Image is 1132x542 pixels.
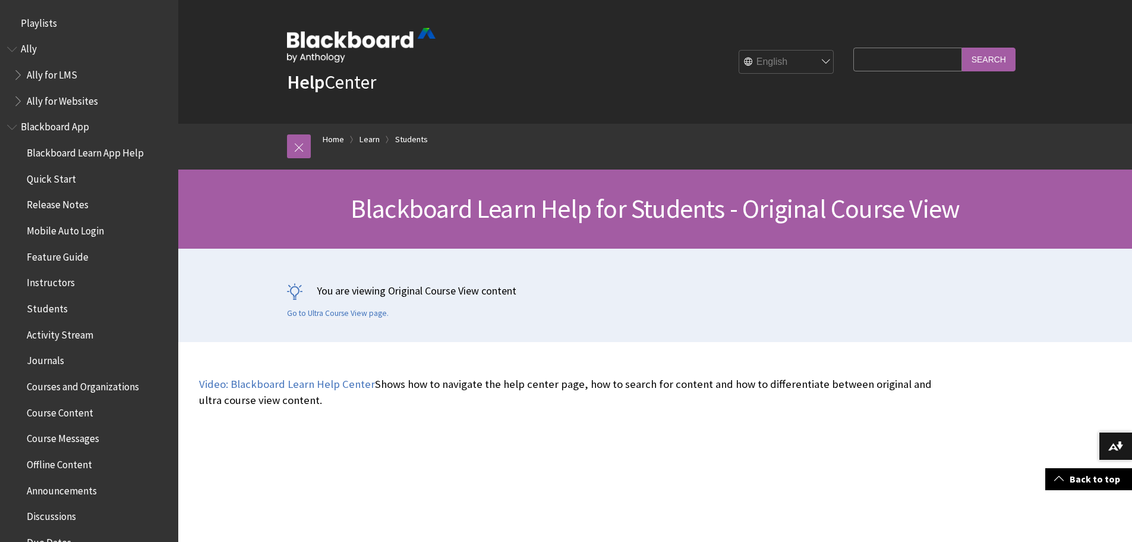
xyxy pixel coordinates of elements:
a: Back to top [1045,468,1132,490]
span: Course Content [27,403,93,419]
span: Announcements [27,481,97,497]
span: Quick Start [27,169,76,185]
p: You are viewing Original Course View content [287,283,1024,298]
span: Ally for LMS [27,65,77,81]
span: Ally [21,39,37,55]
a: HelpCenter [287,70,376,94]
img: Blackboard by Anthology [287,28,436,62]
a: Learn [360,132,380,147]
nav: Book outline for Playlists [7,13,171,33]
span: Instructors [27,273,75,289]
span: Playlists [21,13,57,29]
span: Offline Content [27,455,92,471]
span: Blackboard App [21,117,89,133]
a: Students [395,132,428,147]
nav: Book outline for Anthology Ally Help [7,39,171,111]
a: Go to Ultra Course View page. [287,308,389,319]
span: Feature Guide [27,247,89,263]
input: Search [962,48,1016,71]
span: Discussions [27,506,76,522]
a: Video: Blackboard Learn Help Center [199,377,375,391]
span: Courses and Organizations [27,377,139,393]
span: Journals [27,351,64,367]
p: Shows how to navigate the help center page, how to search for content and how to differentiate be... [199,377,936,408]
a: Home [323,132,344,147]
select: Site Language Selector [739,51,834,74]
span: Release Notes [27,195,89,211]
span: Activity Stream [27,325,93,341]
span: Blackboard Learn App Help [27,143,144,159]
span: Course Messages [27,429,99,445]
span: Blackboard Learn Help for Students - Original Course View [351,192,960,225]
span: Students [27,299,68,315]
span: Mobile Auto Login [27,221,104,237]
span: Ally for Websites [27,91,98,107]
strong: Help [287,70,324,94]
